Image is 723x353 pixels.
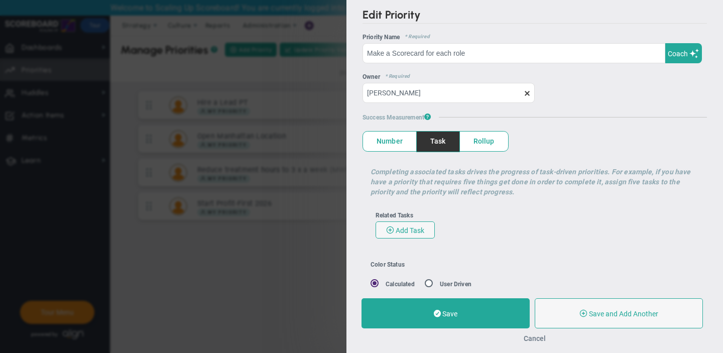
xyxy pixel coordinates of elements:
span: * Required [380,73,410,80]
label: Calculated [386,281,415,288]
button: Save [361,298,530,328]
span: * Required [400,34,430,41]
div: Priority Name [363,34,707,41]
span: Success Measurement [363,113,431,121]
label: User Driven [440,281,471,288]
button: Cancel [524,334,546,342]
span: Save [442,310,457,318]
button: Save and Add Another [535,298,703,328]
span: Number [363,132,416,151]
div: Related Tasks [376,212,694,219]
span: clear [535,88,543,97]
button: Coach [665,43,702,63]
p: Completing associated tasks drives the progress of task-driven priorities. For example, if you ha... [371,167,699,197]
span: Rollup [460,132,508,151]
span: Save and Add Another [589,310,658,318]
span: Coach [668,50,688,58]
div: Owner [363,73,707,80]
input: Search or Invite Team Members [363,83,535,103]
div: Color Status [371,261,572,268]
h2: Edit Priority [363,8,707,24]
span: Add Task [396,226,424,234]
button: Add Task [376,221,435,239]
span: Task [417,132,459,151]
